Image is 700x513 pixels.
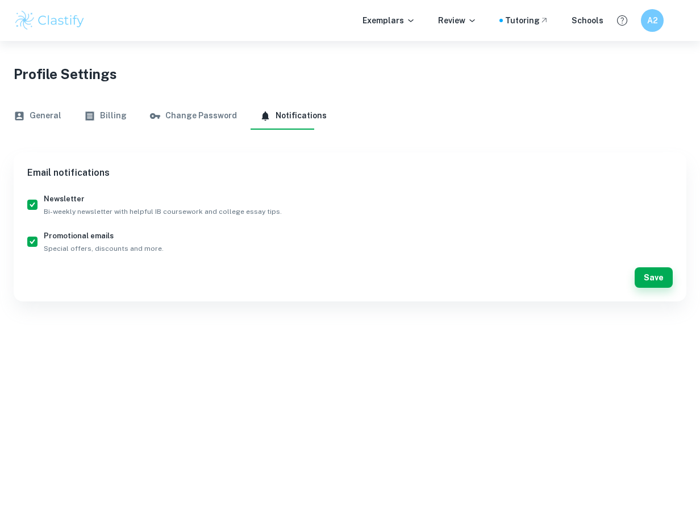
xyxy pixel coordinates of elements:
button: Change Password [149,102,237,130]
button: Notifications [260,102,327,130]
h6: Promotional emails [44,230,164,242]
p: Exemplars [363,14,415,27]
span: Bi-weekly newsletter with helpful IB coursework and college essay tips. [44,206,282,217]
a: Schools [572,14,603,27]
button: General [14,102,61,130]
img: Clastify logo [14,9,86,32]
button: A2 [641,9,664,32]
p: Review [438,14,477,27]
button: Billing [84,102,127,130]
h6: A2 [646,14,659,27]
button: Help and Feedback [612,11,632,30]
span: Special offers, discounts and more. [44,243,164,254]
button: Save [635,267,673,288]
a: Tutoring [505,14,549,27]
h1: Profile Settings [14,64,686,84]
h6: Newsletter [44,193,282,205]
h6: Email notifications [27,166,673,180]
